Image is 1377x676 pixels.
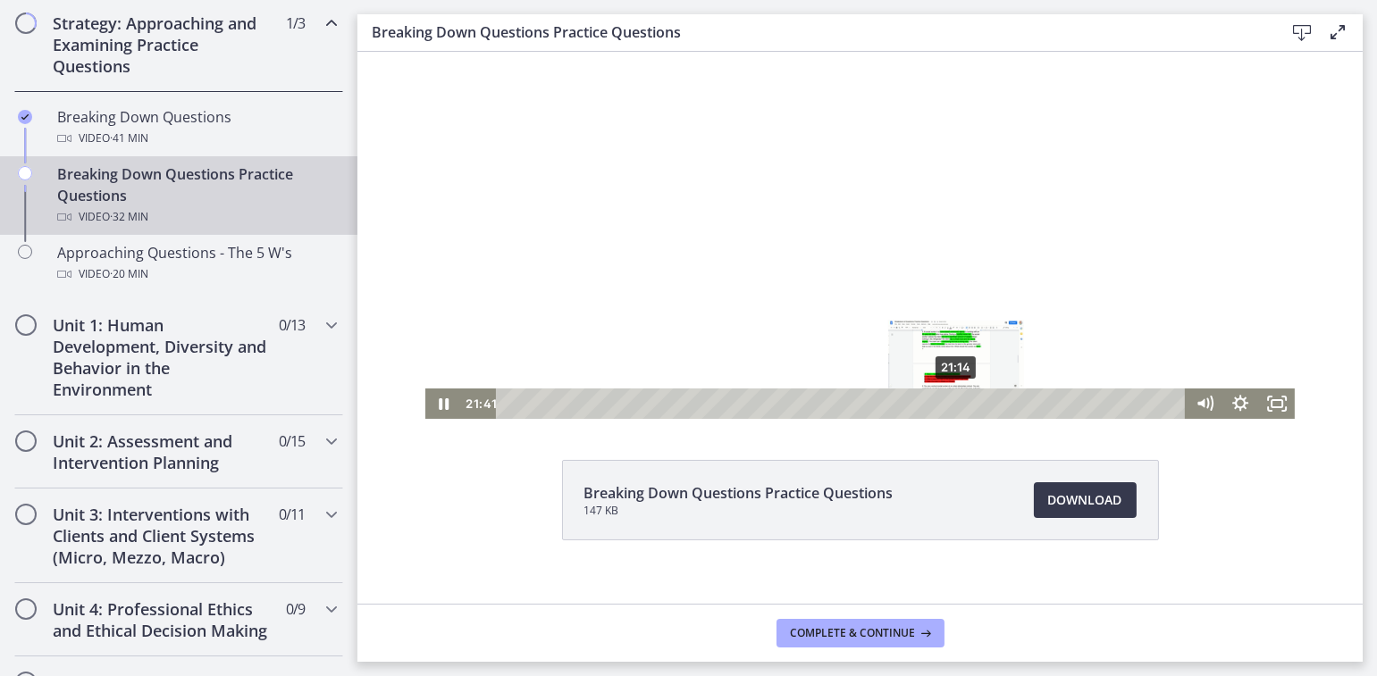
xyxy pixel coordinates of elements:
[1034,482,1137,518] a: Download
[110,206,148,228] span: · 32 min
[53,430,271,473] h2: Unit 2: Assessment and Intervention Planning
[53,504,271,568] h2: Unit 3: Interventions with Clients and Client Systems (Micro, Mezzo, Macro)
[53,314,271,400] h2: Unit 1: Human Development, Diversity and Behavior in the Environment
[110,128,148,149] span: · 41 min
[584,504,894,518] span: 147 KB
[18,110,32,124] i: Completed
[57,242,336,285] div: Approaching Questions - The 5 W's
[372,21,1255,43] h3: Breaking Down Questions Practice Questions
[777,619,945,647] button: Complete & continue
[53,598,271,641] h2: Unit 4: Professional Ethics and Ethical Decision Making
[279,504,305,525] span: 0 / 11
[286,598,305,620] span: 0 / 9
[286,13,305,34] span: 1 / 3
[584,482,894,504] span: Breaking Down Questions Practice Questions
[53,13,271,77] h2: Strategy: Approaching and Examining Practice Questions
[1048,489,1122,511] span: Download
[57,263,336,285] div: Video
[110,263,148,285] span: · 20 min
[57,106,336,149] div: Breaking Down Questions
[279,314,305,336] span: 0 / 13
[57,206,336,228] div: Video
[57,163,336,228] div: Breaking Down Questions Practice Questions
[791,626,916,640] span: Complete & continue
[279,430,305,452] span: 0 / 15
[57,128,336,149] div: Video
